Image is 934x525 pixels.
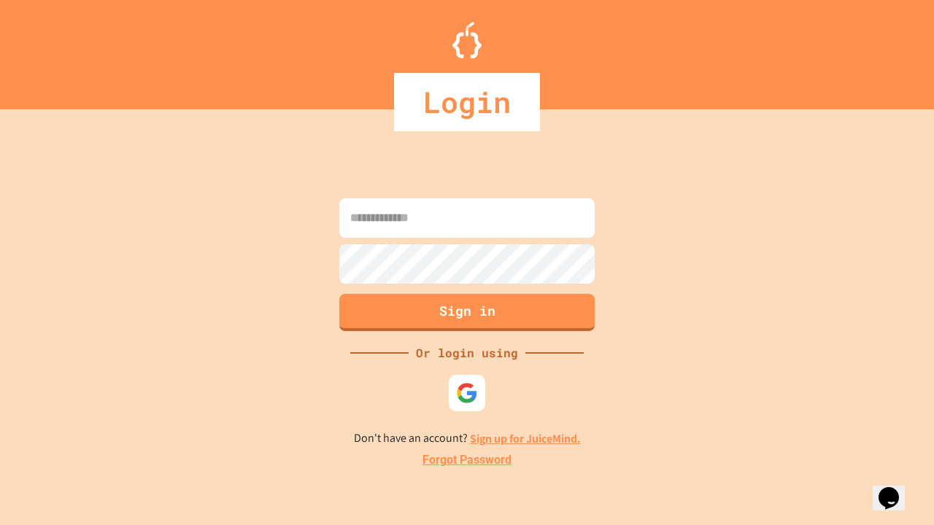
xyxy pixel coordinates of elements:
[470,431,581,446] a: Sign up for JuiceMind.
[394,73,540,131] div: Login
[339,294,595,331] button: Sign in
[409,344,525,362] div: Or login using
[354,429,581,448] p: Don't have an account?
[422,451,512,469] a: Forgot Password
[456,382,478,404] img: google-icon.svg
[873,467,919,510] iframe: chat widget
[452,22,482,58] img: Logo.svg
